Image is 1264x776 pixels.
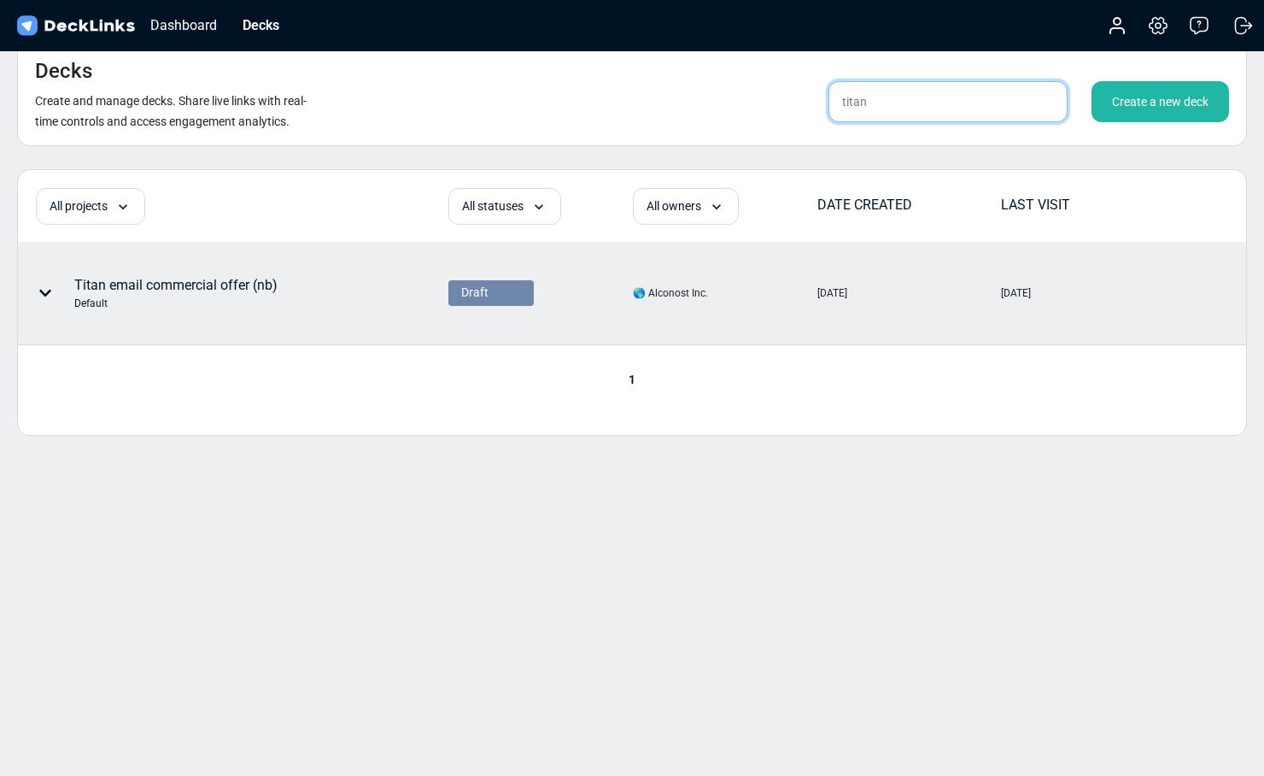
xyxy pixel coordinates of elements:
div: Titan email commercial offer (nb) [74,275,278,311]
div: All statuses [448,188,561,225]
span: 1 [620,373,644,386]
div: All owners [633,188,739,225]
div: Decks [234,15,288,36]
h4: Decks [35,59,92,84]
div: [DATE] [817,285,847,301]
small: Create and manage decks. Share live links with real-time controls and access engagement analytics. [35,94,307,128]
img: DeckLinks [14,14,138,38]
div: 🌎 Alconost Inc. [633,285,708,301]
input: Search [828,81,1068,122]
span: Draft [461,284,489,302]
div: [DATE] [1001,285,1031,301]
div: DATE CREATED [817,195,1000,215]
div: All projects [36,188,145,225]
div: LAST VISIT [1001,195,1184,215]
div: Create a new deck [1091,81,1229,122]
div: Dashboard [142,15,225,36]
div: Default [74,296,278,311]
